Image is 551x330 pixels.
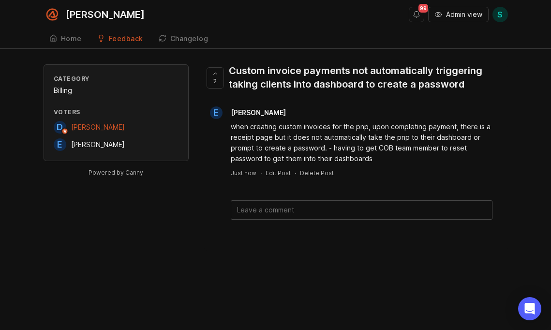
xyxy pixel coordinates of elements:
a: E[PERSON_NAME] [54,138,125,151]
div: [PERSON_NAME] [66,10,145,19]
button: Notifications [409,7,424,22]
a: Home [44,29,88,49]
span: [PERSON_NAME] [231,108,286,117]
a: Just now [231,169,256,177]
span: [PERSON_NAME] [71,123,125,131]
a: Feedback [91,29,149,49]
button: S [492,7,508,22]
div: Category [54,75,179,83]
span: [PERSON_NAME] [71,140,125,149]
button: Admin view [428,7,489,22]
a: E[PERSON_NAME] [204,106,294,119]
div: Custom invoice payments not automatically triggering taking clients into dashboard to create a pa... [229,64,500,91]
div: E [54,138,66,151]
div: Voters [54,108,179,116]
span: 2 [213,77,217,85]
span: Admin view [446,10,482,19]
a: Changelog [153,29,214,49]
div: · [295,169,296,177]
div: D [54,121,66,134]
div: Changelog [170,35,208,42]
div: Billing [54,85,179,96]
div: · [260,169,262,177]
span: S [497,9,503,20]
div: Home [61,35,82,42]
div: Open Intercom Messenger [518,297,541,320]
a: Powered by Canny [87,167,145,178]
div: Feedback [109,35,143,42]
div: when creating custom invoices for the pnp, upon completing payment, there is a receipt page but i... [231,121,492,164]
div: E [210,106,223,119]
img: member badge [61,128,68,135]
span: 99 [418,4,428,13]
div: Edit Post [266,169,291,177]
a: D[PERSON_NAME] [54,121,125,134]
div: Delete Post [300,169,334,177]
img: Smith.ai logo [44,6,61,23]
button: 2 [207,67,224,89]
